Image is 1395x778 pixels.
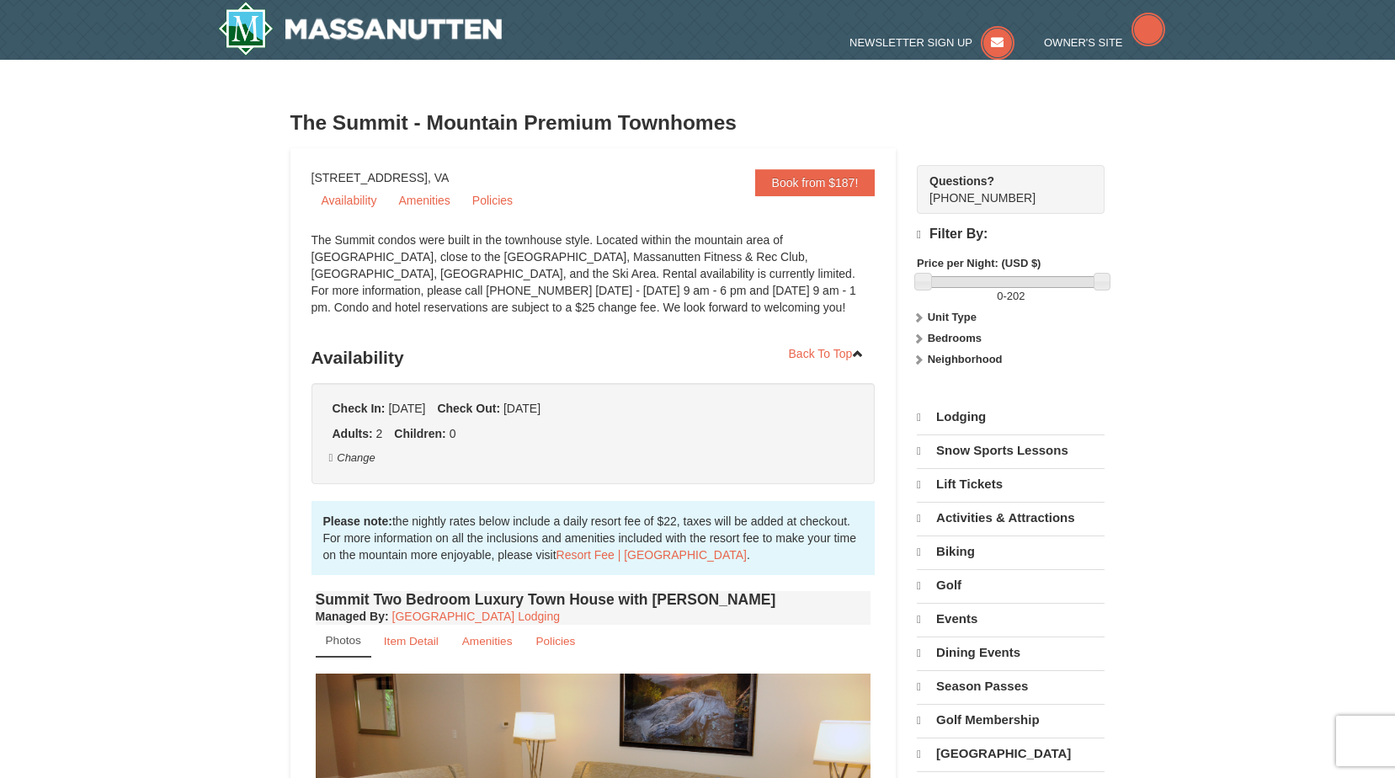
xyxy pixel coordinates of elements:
div: The Summit condos were built in the townhouse style. Located within the mountain area of [GEOGRAP... [311,232,876,333]
span: 202 [1007,290,1025,302]
small: Item Detail [384,635,439,647]
a: Golf Membership [917,704,1105,736]
a: [GEOGRAPHIC_DATA] Lodging [392,610,560,623]
a: Lift Tickets [917,468,1105,500]
span: 0 [450,427,456,440]
a: Massanutten Resort [218,2,503,56]
button: Change [328,449,376,467]
small: Photos [326,634,361,647]
a: Owner's Site [1044,36,1165,49]
a: Activities & Attractions [917,502,1105,534]
strong: Check Out: [437,402,500,415]
span: [DATE] [388,402,425,415]
small: Policies [535,635,575,647]
span: Newsletter Sign Up [849,36,972,49]
strong: Neighborhood [928,353,1003,365]
span: [DATE] [503,402,540,415]
a: Lodging [917,402,1105,433]
strong: : [316,610,389,623]
a: Dining Events [917,637,1105,669]
h4: Filter By: [917,226,1105,242]
a: Photos [316,625,371,658]
strong: Please note: [323,514,392,528]
strong: Adults: [333,427,373,440]
span: Owner's Site [1044,36,1123,49]
a: Policies [524,625,586,658]
a: Biking [917,536,1105,568]
span: [PHONE_NUMBER] [929,173,1074,205]
small: Amenities [462,635,513,647]
strong: Unit Type [928,311,977,323]
strong: Questions? [929,174,994,188]
a: [GEOGRAPHIC_DATA] [917,738,1105,770]
a: Amenities [388,188,460,213]
a: Back To Top [778,341,876,366]
label: - [917,288,1105,305]
a: Season Passes [917,670,1105,702]
span: Managed By [316,610,385,623]
h3: Availability [311,341,876,375]
a: Events [917,603,1105,635]
a: Golf [917,569,1105,601]
a: Amenities [451,625,524,658]
a: Item Detail [373,625,450,658]
strong: Bedrooms [928,332,982,344]
a: Snow Sports Lessons [917,434,1105,466]
span: 0 [997,290,1003,302]
a: Newsletter Sign Up [849,36,1014,49]
h4: Summit Two Bedroom Luxury Town House with [PERSON_NAME] [316,591,871,608]
a: Policies [462,188,523,213]
div: the nightly rates below include a daily resort fee of $22, taxes will be added at checkout. For m... [311,501,876,575]
strong: Price per Night: (USD $) [917,257,1041,269]
span: 2 [376,427,383,440]
a: Book from $187! [755,169,876,196]
img: Massanutten Resort Logo [218,2,503,56]
strong: Children: [394,427,445,440]
a: Availability [311,188,387,213]
a: Resort Fee | [GEOGRAPHIC_DATA] [556,548,747,562]
strong: Check In: [333,402,386,415]
h3: The Summit - Mountain Premium Townhomes [290,106,1105,140]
